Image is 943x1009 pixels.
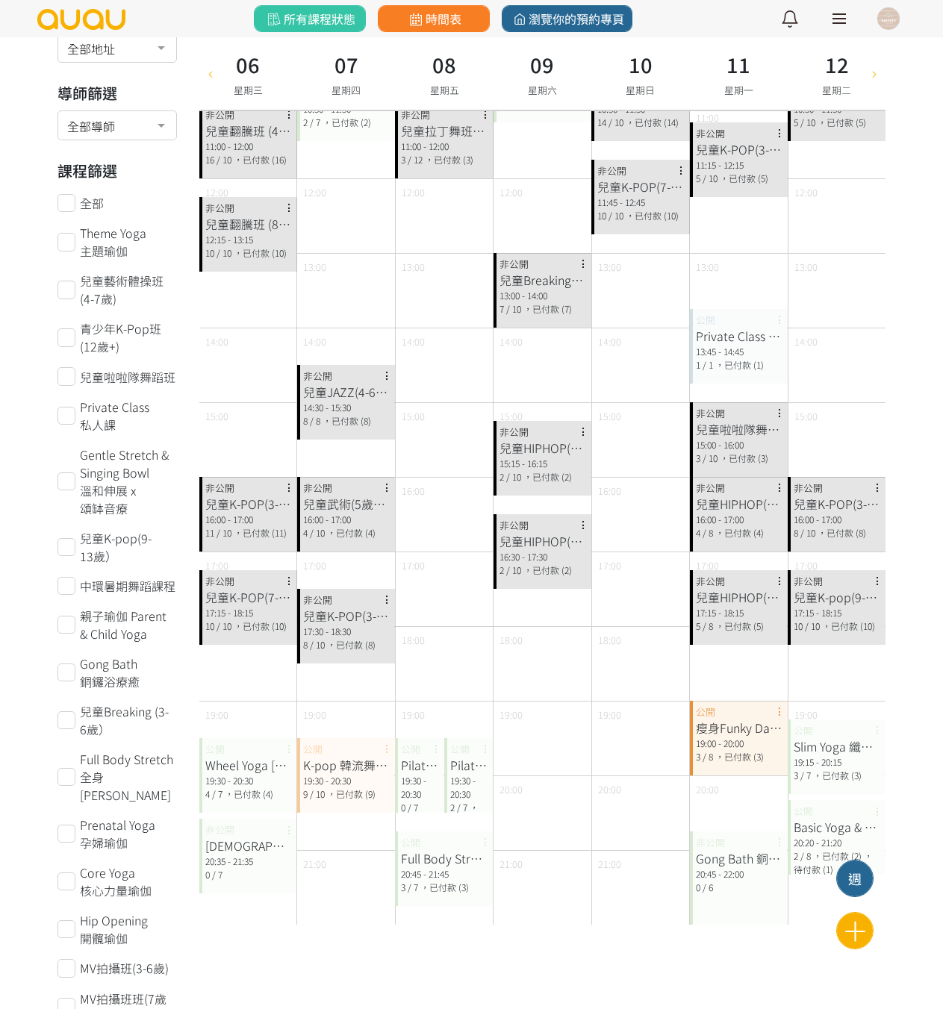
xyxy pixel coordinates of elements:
span: 18:00 [402,633,425,647]
span: / 7 [212,868,222,881]
a: 瀏覽你的預約專頁 [502,5,632,32]
div: 兒童Breaking (3-6歲） [499,271,585,289]
span: 14:00 [303,334,326,349]
span: / 10 [800,116,815,128]
div: Slim Yoga 纖體瑜珈 [794,737,880,755]
h3: 12 [822,49,851,80]
span: 19:00 [499,707,523,722]
span: 4 [303,526,308,539]
div: Pilates 普拉提 [450,756,488,774]
span: 21:00 [303,857,326,871]
span: 5 [696,619,700,632]
span: ，已付款 (5) [818,116,866,128]
span: 青少年K-Pop班(12歲+) [80,319,176,355]
span: / 7 [800,769,811,781]
span: / 10 [310,638,325,651]
span: 星期日 [626,83,655,97]
h3: 07 [332,49,361,80]
div: 兒童JAZZ(4-6歲） [303,383,389,401]
span: 兒童K-pop(9-13歲） [80,529,176,565]
div: 19:15 - 20:15 [794,755,880,769]
span: 13:00 [794,260,818,274]
span: 3 [696,750,700,763]
span: 9 [303,787,308,800]
div: 15:15 - 16:15 [499,457,585,470]
span: 18:00 [499,633,523,647]
div: 兒童K-POP(3-6歲） [303,607,389,625]
div: 19:30 - 20:30 [450,774,488,801]
span: 18:00 [598,633,621,647]
span: / 7 [408,801,418,813]
span: ，已付款 (8) [323,414,371,427]
img: logo.svg [36,9,127,30]
span: 13:00 [303,260,326,274]
span: / 10 [217,153,231,166]
div: 19:30 - 20:30 [401,774,438,801]
span: ，已付款 (8) [327,638,376,651]
div: 兒童翻騰班 (8歲+) [205,215,291,233]
span: 星期四 [332,83,361,97]
span: 15:00 [794,409,818,423]
span: / 10 [506,563,521,576]
span: 7 [499,302,504,315]
span: / 12 [408,153,423,166]
span: 兒童藝術體操班(4-7歲) [80,272,176,307]
span: Theme Yoga 主題瑜伽 [80,224,176,260]
span: Gong Bath 銅鑼浴療癒 [80,655,176,690]
span: 12:00 [303,185,326,199]
span: 21:00 [499,857,523,871]
span: / 6 [703,881,713,893]
span: 4 [696,526,700,539]
span: 17:00 [598,558,621,572]
div: 瘦身Funky Dance [696,719,782,737]
span: 全部導師 [67,115,166,134]
h3: 導師篩選 [57,82,177,104]
span: / 10 [703,452,718,464]
span: / 10 [703,172,718,184]
span: 14:00 [598,334,621,349]
span: 4 [205,787,210,800]
span: Prenatal Yoga 孕婦瑜伽 [80,816,176,852]
span: 19:00 [794,707,818,722]
span: 2 [499,563,504,576]
span: ，已付款 (8) [818,526,866,539]
span: / 8 [310,414,320,427]
span: 全部 [80,194,104,212]
span: / 7 [310,116,320,128]
span: ，已付款 (10) [626,209,679,222]
span: 16 [205,153,214,166]
div: 16:30 - 17:30 [499,550,585,563]
div: 16:00 - 17:00 [696,513,782,526]
div: 20:45 - 21:45 [401,867,487,881]
span: ，已付款 (10) [234,619,287,632]
span: 中環暑期舞蹈課程 [80,577,175,595]
span: 星期二 [822,83,851,97]
span: 19:00 [402,707,425,722]
div: 17:30 - 18:30 [303,625,389,638]
span: 1 [696,358,700,371]
div: 兒童K-POP(3-6歲） [205,495,291,513]
h3: 11 [724,49,753,80]
h3: 10 [626,49,655,80]
span: ，已付款 (4) [715,526,764,539]
span: MV拍攝班(3-6歲) [80,959,169,977]
span: 17:00 [696,558,719,572]
span: 14:00 [794,334,818,349]
span: 15:00 [499,409,523,423]
span: 時間表 [406,10,461,28]
span: 17:00 [205,558,228,572]
div: 兒童翻騰班 (4歲＋) [205,122,291,140]
div: 15:00 - 16:00 [696,438,782,452]
div: Wheel Yoga [DEMOGRAPHIC_DATA] [205,756,291,774]
span: Core Yoga 核心力量瑜伽 [80,863,176,899]
span: ，已付款 (5) [715,619,764,632]
span: / 8 [800,849,811,862]
div: Full Body Stretch 全身[PERSON_NAME] [401,849,487,867]
span: 13:00 [598,260,621,274]
span: 17:00 [402,558,425,572]
span: Gentle Stretch & Singing Bowl 溫和伸展 x 頌缽音療 [80,446,176,517]
span: ，已付款 (2) [523,563,572,576]
span: / 8 [703,619,713,632]
span: 3 [401,881,405,893]
div: 19:00 - 20:00 [696,737,782,750]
